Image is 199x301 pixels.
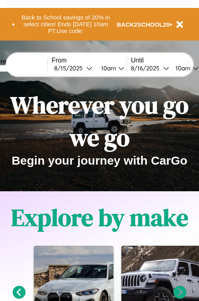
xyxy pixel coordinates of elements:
div: 8 / 15 / 2025 [54,64,86,72]
div: 8 / 16 / 2025 [131,64,163,72]
h1: Explore by make [11,201,188,234]
div: 10am [172,64,193,72]
button: 10am [95,64,127,72]
button: Back to School savings of 20% in select cities! Ends [DATE] 10am PT.Use code: [15,12,117,37]
b: BACK2SCHOOL20 [117,21,170,28]
div: 10am [97,64,118,72]
button: 8/15/2025 [52,64,95,72]
label: From [52,57,127,64]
